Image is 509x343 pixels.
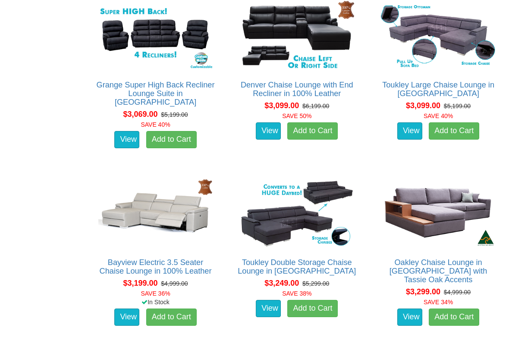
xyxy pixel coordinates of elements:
a: View [114,131,139,148]
del: $4,999.00 [444,289,471,296]
del: $5,299.00 [302,280,329,287]
img: Oakley Chaise Lounge in Fabric with Tassie Oak Accents [379,176,498,249]
span: $3,299.00 [406,287,440,296]
font: SAVE 38% [282,290,311,297]
a: Add to Cart [429,122,479,140]
a: Add to Cart [287,300,338,317]
a: View [397,122,422,140]
a: Toukley Large Chaise Lounge in [GEOGRAPHIC_DATA] [382,81,494,98]
del: $4,999.00 [161,280,188,287]
a: Oakley Chaise Lounge in [GEOGRAPHIC_DATA] with Tassie Oak Accents [390,258,487,284]
font: SAVE 40% [141,121,170,128]
a: View [114,309,139,326]
font: SAVE 50% [282,112,311,119]
a: Add to Cart [287,122,338,140]
span: $3,099.00 [264,101,299,110]
font: SAVE 36% [141,290,170,297]
img: Toukley Double Storage Chaise Lounge in Fabric [237,176,356,249]
span: $3,249.00 [264,279,299,287]
img: Bayview Electric 3.5 Seater Chaise Lounge in 100% Leather [96,176,215,249]
a: Add to Cart [146,309,197,326]
span: $3,069.00 [123,110,157,118]
del: $6,199.00 [302,103,329,109]
a: Add to Cart [146,131,197,148]
span: $3,199.00 [123,279,157,287]
a: Add to Cart [429,309,479,326]
font: SAVE 34% [424,299,453,306]
a: View [256,300,281,317]
a: Grange Super High Back Recliner Lounge Suite in [GEOGRAPHIC_DATA] [97,81,215,106]
a: Denver Chaise Lounge with End Recliner in 100% Leather [241,81,353,98]
a: Toukley Double Storage Chaise Lounge in [GEOGRAPHIC_DATA] [238,258,356,275]
del: $5,199.00 [161,111,188,118]
a: View [397,309,422,326]
font: SAVE 40% [424,112,453,119]
span: $3,099.00 [406,101,440,110]
a: View [256,122,281,140]
div: In Stock [90,298,222,306]
del: $5,199.00 [444,103,471,109]
a: Bayview Electric 3.5 Seater Chaise Lounge in 100% Leather [100,258,212,275]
